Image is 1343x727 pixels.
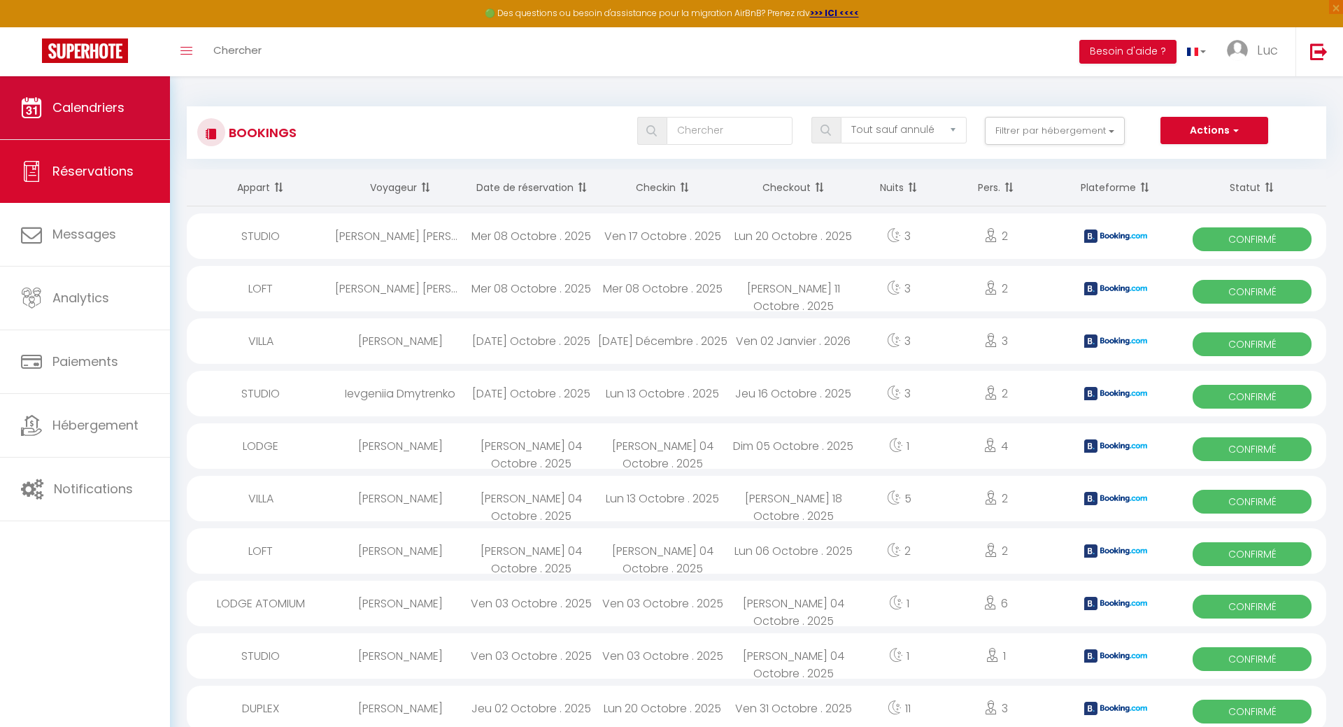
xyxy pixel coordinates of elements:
th: Sort by nights [859,169,939,206]
th: Sort by booking date [466,169,597,206]
button: Besoin d'aide ? [1079,40,1177,64]
span: Paiements [52,353,118,370]
th: Sort by status [1178,169,1326,206]
th: Sort by checkout [728,169,859,206]
th: Sort by guest [335,169,466,206]
img: ... [1227,40,1248,61]
span: Analytics [52,289,109,306]
th: Sort by people [939,169,1053,206]
th: Sort by channel [1053,169,1178,206]
h3: Bookings [225,117,297,148]
span: Notifications [54,480,133,497]
span: Hébergement [52,416,138,434]
th: Sort by rentals [187,169,335,206]
span: Réservations [52,162,134,180]
a: >>> ICI <<<< [810,7,859,19]
span: Messages [52,225,116,243]
th: Sort by checkin [597,169,727,206]
input: Chercher [667,117,793,145]
button: Filtrer par hébergement [985,117,1125,145]
a: Chercher [203,27,272,76]
a: ... Luc [1216,27,1295,76]
button: Actions [1160,117,1268,145]
span: Chercher [213,43,262,57]
span: Luc [1257,41,1278,59]
span: Calendriers [52,99,125,116]
img: logout [1310,43,1328,60]
img: Super Booking [42,38,128,63]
